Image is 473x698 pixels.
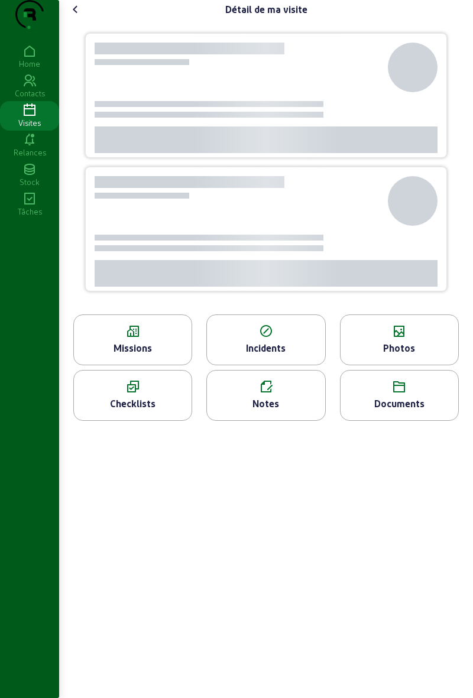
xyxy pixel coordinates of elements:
[225,2,307,17] div: Détail de ma visite
[341,341,458,355] div: Photos
[74,341,192,355] div: Missions
[207,341,325,355] div: Incidents
[74,397,192,411] div: Checklists
[341,397,458,411] div: Documents
[207,397,325,411] div: Notes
